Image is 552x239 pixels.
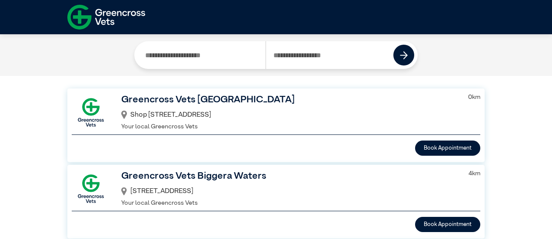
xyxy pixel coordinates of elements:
button: Book Appointment [415,141,480,156]
h3: Greencross Vets Biggera Waters [121,169,458,184]
p: 4 km [469,169,480,179]
input: Search by Postcode [266,41,394,69]
input: Search by Clinic Name [138,41,266,69]
img: GX-Square.png [72,93,110,131]
img: f-logo [67,2,145,32]
div: [STREET_ADDRESS] [121,184,458,199]
img: GX-Square.png [72,170,110,208]
img: icon-right [400,51,408,59]
p: Your local Greencross Vets [121,199,458,208]
p: Your local Greencross Vets [121,122,457,132]
div: Shop [STREET_ADDRESS] [121,108,457,122]
button: Book Appointment [415,217,480,232]
h3: Greencross Vets [GEOGRAPHIC_DATA] [121,93,457,108]
p: 0 km [468,93,480,102]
